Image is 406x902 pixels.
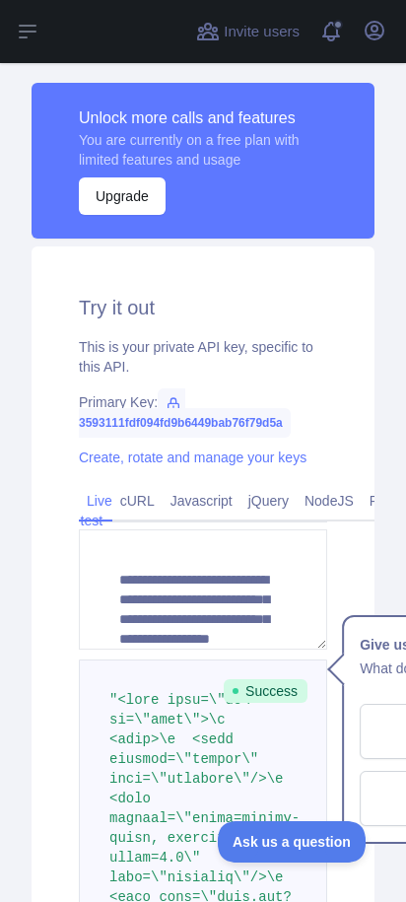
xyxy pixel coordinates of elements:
h2: Try it out [79,294,327,321]
button: Upgrade [79,177,166,215]
div: Unlock more calls and features [79,106,327,130]
a: Javascript [163,485,240,517]
span: Success [224,679,307,703]
div: This is your private API key, specific to this API. [79,337,327,377]
a: jQuery [240,485,297,517]
a: Create, rotate and manage your keys [79,450,306,465]
a: Live test [79,485,112,536]
span: Invite users [224,21,300,43]
a: cURL [112,485,163,517]
div: You are currently on a free plan with limited features and usage [79,130,327,170]
iframe: Toggle Customer Support [218,821,367,863]
span: 3593111fdf094fd9b6449bab76f79d5a [79,388,291,438]
div: Primary Key: [79,392,327,432]
button: Invite users [192,16,304,47]
a: NodeJS [297,485,362,517]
